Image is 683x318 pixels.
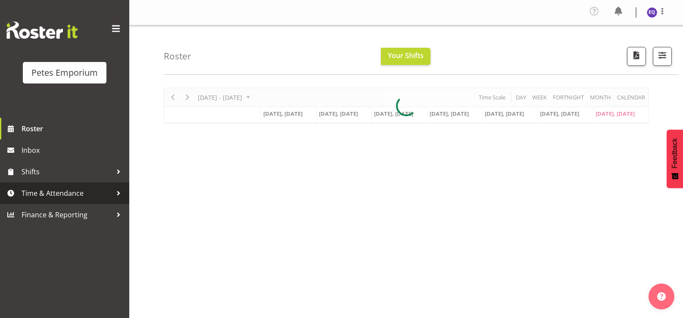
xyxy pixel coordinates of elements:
[627,47,646,66] button: Download a PDF of the roster according to the set date range.
[31,66,98,79] div: Petes Emporium
[164,51,191,61] h4: Roster
[22,122,125,135] span: Roster
[657,292,666,301] img: help-xxl-2.png
[388,51,424,60] span: Your Shifts
[671,138,679,168] span: Feedback
[653,47,672,66] button: Filter Shifts
[667,130,683,188] button: Feedback - Show survey
[22,144,125,157] span: Inbox
[647,7,657,18] img: esperanza-querido10799.jpg
[381,48,430,65] button: Your Shifts
[22,187,112,200] span: Time & Attendance
[6,22,78,39] img: Rosterit website logo
[22,165,112,178] span: Shifts
[22,208,112,221] span: Finance & Reporting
